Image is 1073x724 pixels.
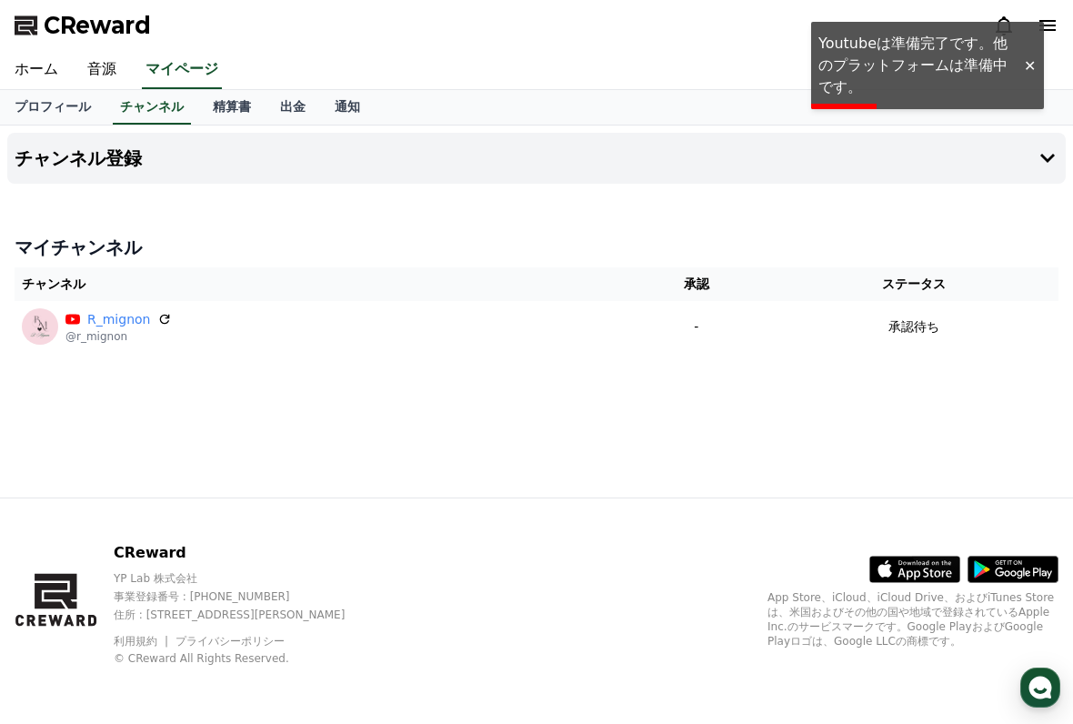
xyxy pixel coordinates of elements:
[15,235,1058,260] h4: マイチャンネル
[867,700,914,716] span: Settings
[320,90,375,125] a: 通知
[508,701,565,717] span: Messages
[770,267,1058,301] th: ステータス
[15,267,623,301] th: チャンネル
[44,11,151,40] span: CReward
[114,608,376,622] p: 住所 : [STREET_ADDRESS][PERSON_NAME]
[114,542,376,564] p: CReward
[114,635,171,648] a: 利用規約
[767,590,1058,649] p: App Store、iCloud、iCloud Drive、およびiTunes Storeは、米国およびその他の国や地域で登録されているApple Inc.のサービスマークです。Google P...
[888,317,939,337] p: 承認待ち
[623,267,770,301] th: 承認
[15,11,151,40] a: CReward
[7,133,1066,184] button: チャンネル登録
[165,700,199,716] span: Home
[15,148,142,168] h4: チャンネル登録
[114,589,376,604] p: 事業登録番号 : [PHONE_NUMBER]
[175,635,285,648] a: プライバシーポリシー
[87,310,150,329] a: R_mignon
[5,673,359,719] a: Home
[114,571,376,586] p: YP Lab 株式会社
[630,317,763,337] p: -
[22,308,58,345] img: R_mignon
[359,673,713,719] a: Messages
[73,51,131,89] a: 音源
[198,90,266,125] a: 精算書
[142,51,222,89] a: マイページ
[114,651,376,666] p: © CReward All Rights Reserved.
[266,90,320,125] a: 出金
[714,673,1068,719] a: Settings
[113,90,191,125] a: チャンネル
[65,329,172,344] p: @r_mignon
